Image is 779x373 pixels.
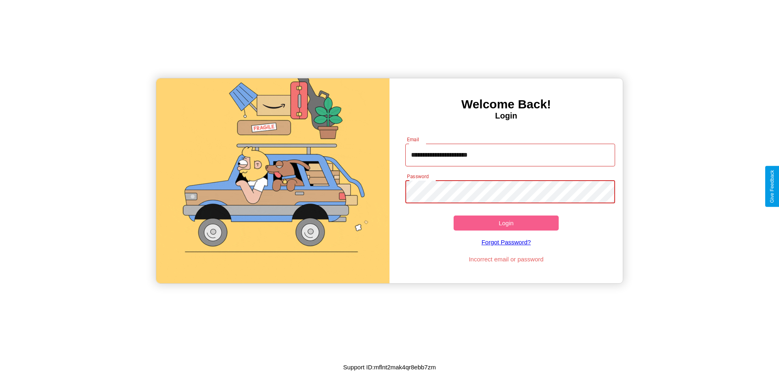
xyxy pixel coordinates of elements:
[389,111,623,121] h4: Login
[343,362,436,373] p: Support ID: mflnt2mak4qr8ebb7zm
[769,170,775,203] div: Give Feedback
[401,231,611,254] a: Forgot Password?
[454,216,559,231] button: Login
[401,254,611,265] p: Incorrect email or password
[407,136,420,143] label: Email
[156,78,389,283] img: gif
[407,173,428,180] label: Password
[389,97,623,111] h3: Welcome Back!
